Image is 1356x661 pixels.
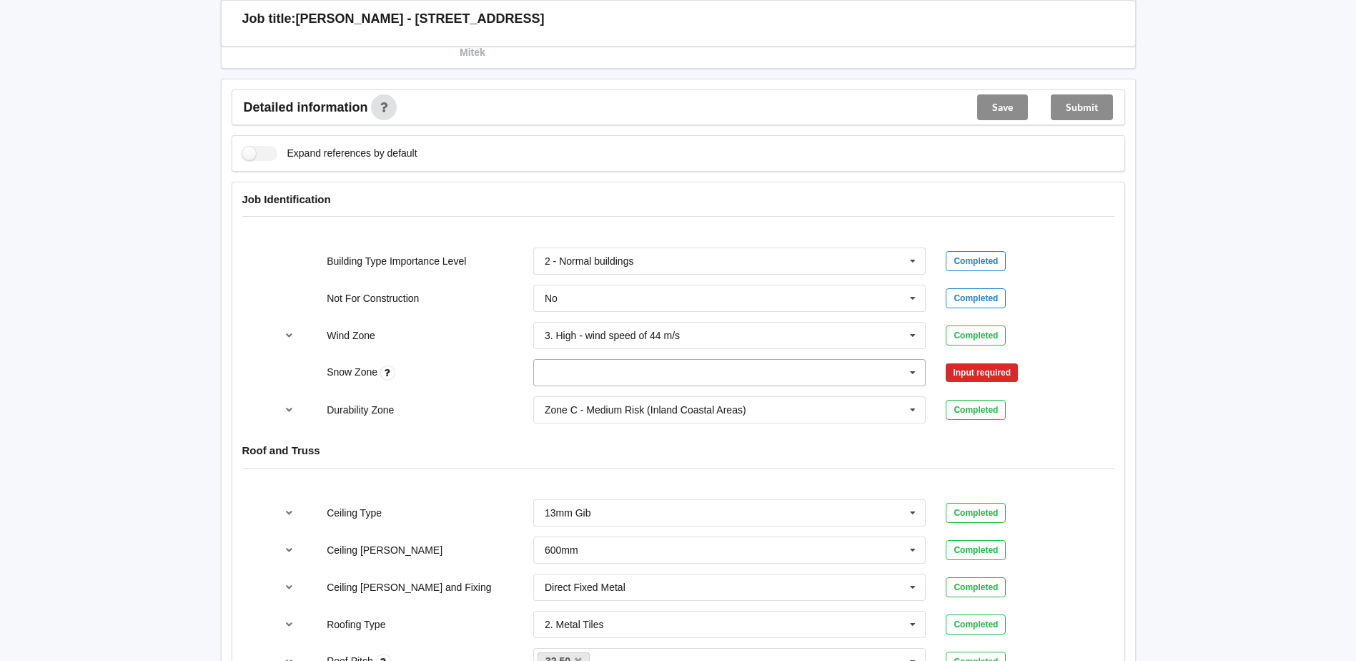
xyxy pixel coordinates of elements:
button: reference-toggle [275,500,303,526]
div: Completed [946,615,1006,635]
div: Completed [946,577,1006,597]
h4: Roof and Truss [242,444,1114,457]
div: 13mm Gib [545,508,591,518]
div: Completed [946,251,1006,271]
div: Completed [946,288,1006,308]
label: Ceiling [PERSON_NAME] [327,544,442,556]
div: 600mm [545,545,578,555]
button: reference-toggle [275,612,303,637]
label: Expand references by default [242,146,417,161]
button: reference-toggle [275,397,303,423]
label: Not For Construction [327,293,419,304]
label: Wind Zone [327,330,375,341]
h4: Job Identification [242,192,1114,206]
label: Snow Zone [327,366,380,378]
div: Direct Fixed Metal [545,582,625,592]
div: Completed [946,325,1006,346]
label: Ceiling Type [327,507,382,519]
h3: Job title: [242,11,296,27]
div: Completed [946,540,1006,560]
span: Detailed information [244,101,368,114]
div: 2 - Normal buildings [545,256,634,266]
button: reference-toggle [275,537,303,563]
label: Roofing Type [327,619,385,630]
div: Zone C - Medium Risk (Inland Coastal Areas) [545,405,746,415]
div: Completed [946,400,1006,420]
h3: [PERSON_NAME] - [STREET_ADDRESS] [296,11,545,27]
button: reference-toggle [275,323,303,348]
div: 3. High - wind speed of 44 m/s [545,330,680,341]
button: reference-toggle [275,574,303,600]
div: Completed [946,503,1006,523]
label: Durability Zone [327,404,394,416]
label: Ceiling [PERSON_NAME] and Fixing [327,582,491,593]
label: Building Type Importance Level [327,255,466,267]
div: Input required [946,363,1018,382]
div: 2. Metal Tiles [545,620,603,630]
div: No [545,293,558,303]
